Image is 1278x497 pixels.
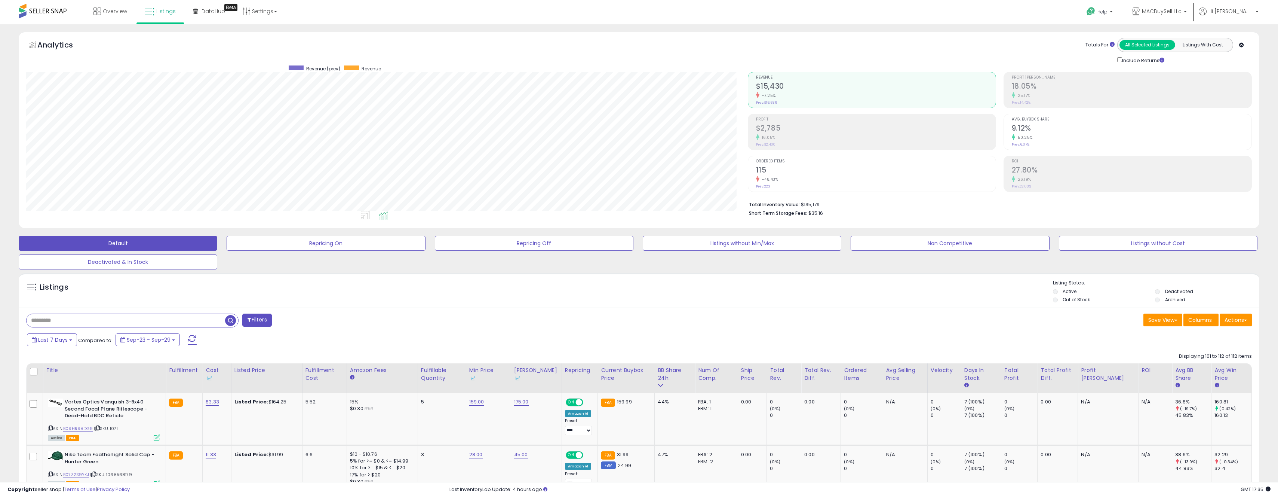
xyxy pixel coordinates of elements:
[64,486,96,493] a: Terms of Use
[565,472,592,488] div: Preset:
[350,472,412,478] div: 17% for > $20
[435,236,633,251] button: Repricing Off
[350,399,412,405] div: 15%
[202,7,225,15] span: DataHub
[964,451,1001,458] div: 7 (100%)
[19,254,217,269] button: Deactivated & In Stock
[1004,399,1037,405] div: 0
[964,412,1001,419] div: 7 (100%)
[617,451,629,458] span: 31.99
[1063,288,1076,295] label: Active
[756,100,777,105] small: Prev: $16,636
[1214,465,1251,472] div: 32.4
[770,465,801,472] div: 0
[514,366,559,382] div: [PERSON_NAME]
[7,486,130,493] div: seller snap | |
[759,135,775,140] small: 16.05%
[1219,459,1238,465] small: (-0.34%)
[931,459,941,465] small: (0%)
[234,366,299,374] div: Listed Price
[97,486,130,493] a: Privacy Policy
[844,366,879,382] div: Ordered Items
[1143,314,1182,326] button: Save View
[741,451,761,458] div: 0.00
[1175,40,1231,50] button: Listings With Cost
[1165,288,1193,295] label: Deactivated
[886,366,924,382] div: Avg Selling Price
[1081,366,1135,382] div: Profit [PERSON_NAME]
[770,399,801,405] div: 0
[566,452,576,458] span: ON
[1183,314,1219,326] button: Columns
[1041,399,1072,405] div: 0.00
[421,451,460,458] div: 3
[46,366,163,374] div: Title
[749,199,1246,208] li: $135,179
[1175,382,1180,389] small: Avg BB Share.
[116,333,180,346] button: Sep-23 - Sep-29
[770,412,801,419] div: 0
[741,366,764,382] div: Ship Price
[1004,406,1015,412] small: (0%)
[964,406,975,412] small: (0%)
[770,459,780,465] small: (0%)
[1004,459,1015,465] small: (0%)
[66,435,79,441] span: FBA
[350,451,412,458] div: $10 - $10.76
[1012,76,1251,80] span: Profit [PERSON_NAME]
[421,366,463,382] div: Fulfillable Quantity
[886,399,922,405] div: N/A
[617,398,632,405] span: 159.99
[1081,399,1133,405] div: N/A
[698,399,732,405] div: FBA: 1
[756,118,996,122] span: Profit
[844,399,882,405] div: 0
[206,398,219,406] a: 83.33
[1175,465,1211,472] div: 44.83%
[7,486,35,493] strong: Copyright
[749,201,800,208] b: Total Inventory Value:
[421,399,460,405] div: 5
[1004,412,1037,419] div: 0
[698,451,732,458] div: FBA: 2
[27,333,77,346] button: Last 7 Days
[469,366,508,382] div: Min Price
[601,366,651,382] div: Current Buybox Price
[931,399,961,405] div: 0
[1175,412,1211,419] div: 45.83%
[1015,135,1033,140] small: 50.25%
[1015,93,1030,98] small: 25.17%
[1004,465,1037,472] div: 0
[469,451,483,458] a: 28.00
[40,282,68,293] h5: Listings
[1081,451,1133,458] div: N/A
[1214,451,1251,458] div: 32.29
[169,451,183,460] small: FBA
[1085,42,1115,49] div: Totals For
[756,82,996,92] h2: $15,430
[1112,56,1173,64] div: Include Returns
[227,236,425,251] button: Repricing On
[931,366,958,374] div: Velocity
[469,375,477,382] img: InventoryLab Logo
[770,406,780,412] small: (0%)
[565,418,592,435] div: Preset:
[103,7,127,15] span: Overview
[1063,296,1090,303] label: Out of Stock
[756,166,996,176] h2: 115
[1142,399,1166,405] div: N/A
[449,486,1271,493] div: Last InventoryLab Update: 4 hours ago.
[844,451,882,458] div: 0
[931,465,961,472] div: 0
[1214,399,1251,405] div: 160.81
[156,7,176,15] span: Listings
[350,374,354,381] small: Amazon Fees.
[770,366,798,382] div: Total Rev.
[844,465,882,472] div: 0
[759,177,778,182] small: -48.43%
[741,399,761,405] div: 0.00
[1041,366,1075,382] div: Total Profit Diff.
[48,451,63,460] img: 31tvgJNpOkL._SL40_.jpg
[582,452,594,458] span: OFF
[38,336,68,344] span: Last 7 Days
